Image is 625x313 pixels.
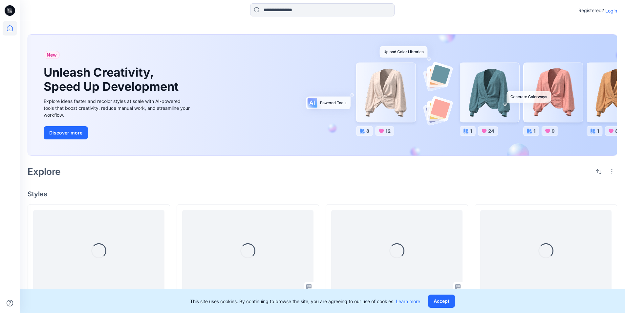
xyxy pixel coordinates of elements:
p: Registered? [578,7,604,14]
a: Discover more [44,126,191,139]
h1: Unleash Creativity, Speed Up Development [44,65,182,94]
p: Login [605,7,617,14]
button: Discover more [44,126,88,139]
p: This site uses cookies. By continuing to browse the site, you are agreeing to our use of cookies. [190,298,420,305]
h4: Styles [28,190,617,198]
div: Explore ideas faster and recolor styles at scale with AI-powered tools that boost creativity, red... [44,98,191,118]
h2: Explore [28,166,61,177]
a: Learn more [396,299,420,304]
button: Accept [428,295,455,308]
span: New [47,51,57,59]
